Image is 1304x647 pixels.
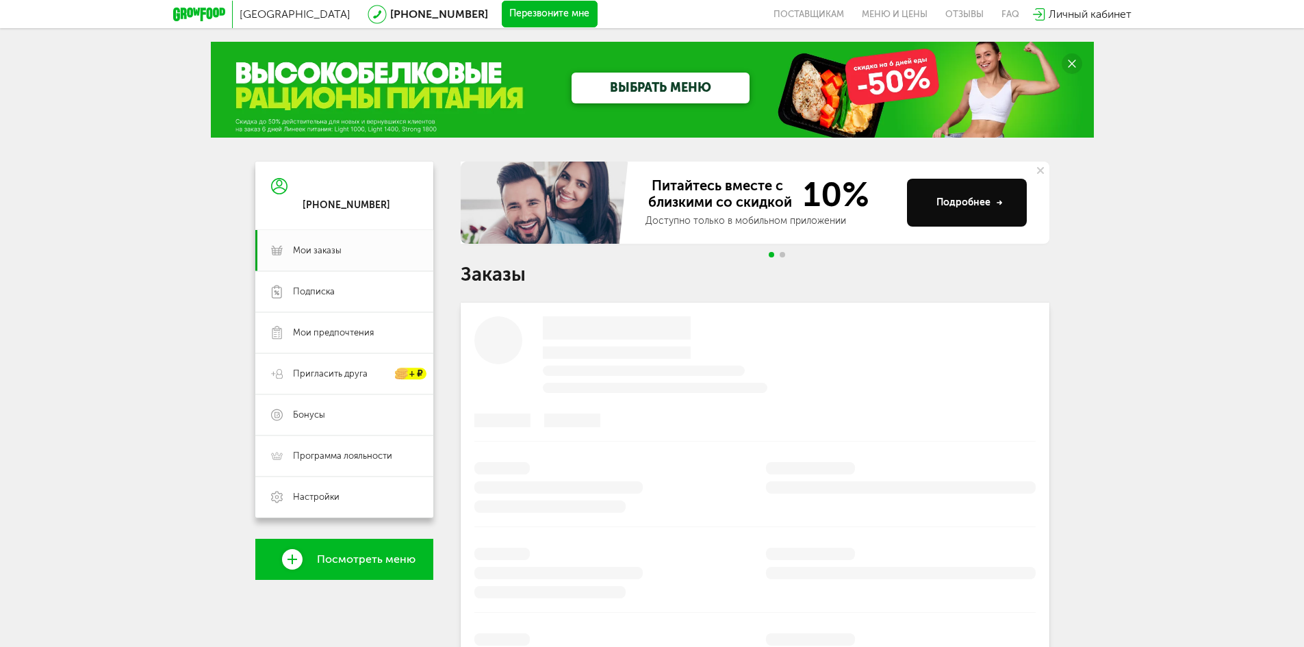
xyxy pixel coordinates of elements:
span: Мои заказы [293,244,342,257]
span: 10% [795,177,869,212]
a: Подписка [255,271,433,312]
a: Бонусы [255,394,433,435]
span: [GEOGRAPHIC_DATA] [240,8,350,21]
span: Бонусы [293,409,325,421]
div: Доступно только в мобильном приложении [645,214,896,228]
span: Личный кабинет [1049,8,1132,21]
a: Мои предпочтения [255,312,433,353]
a: Настройки [255,477,433,518]
a: [PHONE_NUMBER] [390,8,488,21]
span: Посмотреть меню [317,553,416,566]
a: Пригласить друга + ₽ [255,353,433,394]
div: [PHONE_NUMBER] [303,199,390,212]
a: Посмотреть меню [255,539,433,580]
a: Мои заказы [255,230,433,271]
span: Мои предпочтения [293,327,374,339]
img: family-banner.579af9d.jpg [461,162,632,244]
button: Подробнее [907,179,1027,227]
span: Go to slide 2 [780,252,785,257]
a: ВЫБРАТЬ МЕНЮ [572,73,750,103]
a: Личный кабинет [1033,8,1132,21]
span: Программа лояльности [293,450,392,462]
div: Подробнее [936,196,1003,210]
span: Подписка [293,286,335,298]
a: Программа лояльности [255,435,433,477]
span: Настройки [293,491,340,503]
div: + ₽ [396,368,426,380]
button: Перезвоните мне [502,1,598,28]
h1: Заказы [461,266,1049,283]
span: Пригласить друга [293,368,368,380]
span: Питайтесь вместе с близкими со скидкой [645,177,795,212]
span: Go to slide 1 [769,252,774,257]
